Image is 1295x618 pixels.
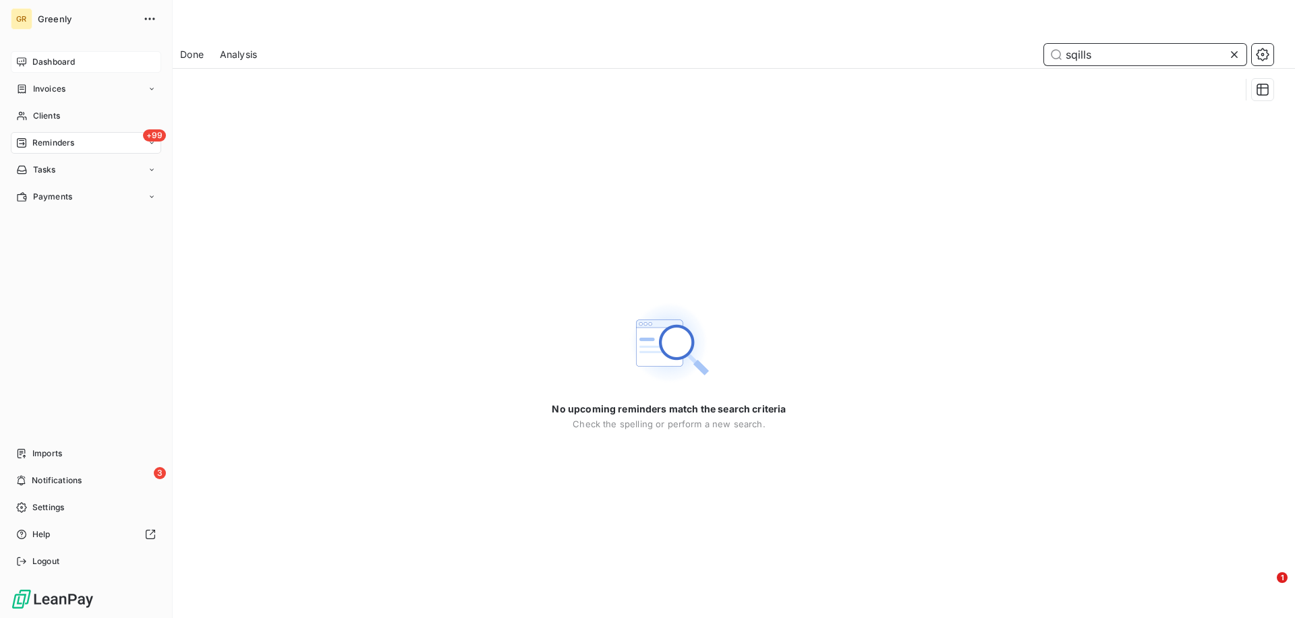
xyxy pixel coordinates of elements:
iframe: Intercom live chat [1249,572,1282,605]
span: Analysis [220,48,257,61]
span: Imports [32,447,62,460]
span: +99 [143,129,166,142]
span: 1 [1277,572,1288,583]
span: Tasks [33,164,56,176]
span: Check the spelling or perform a new search. [573,419,765,429]
span: Settings [32,501,64,514]
span: Payments [33,191,72,203]
span: Greenly [38,13,135,24]
span: Reminders [32,137,74,149]
input: Search [1044,44,1246,65]
span: Help [32,528,51,540]
span: Invoices [33,83,65,95]
a: Help [11,524,161,545]
span: No upcoming reminders match the search criteria [552,402,786,416]
span: 3 [154,467,166,479]
span: Logout [32,555,59,567]
span: Clients [33,110,60,122]
img: Logo LeanPay [11,588,94,610]
span: Done [180,48,204,61]
img: Empty state [626,300,712,386]
span: Dashboard [32,56,75,68]
div: GR [11,8,32,30]
span: Notifications [32,474,82,487]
